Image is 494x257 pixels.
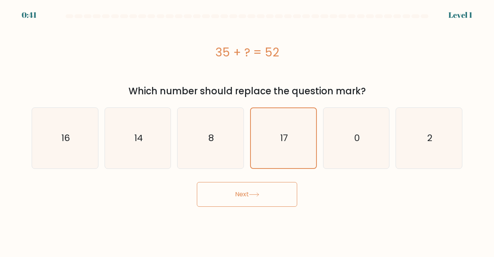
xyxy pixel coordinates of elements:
text: 17 [280,132,288,144]
div: 0:41 [22,9,37,21]
div: Level 1 [448,9,472,21]
div: Which number should replace the question mark? [36,84,458,98]
text: 2 [427,132,432,145]
button: Next [197,182,297,207]
text: 0 [354,132,360,145]
text: 14 [134,132,143,145]
div: 35 + ? = 52 [32,44,462,61]
text: 16 [61,132,70,145]
text: 8 [208,132,214,145]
